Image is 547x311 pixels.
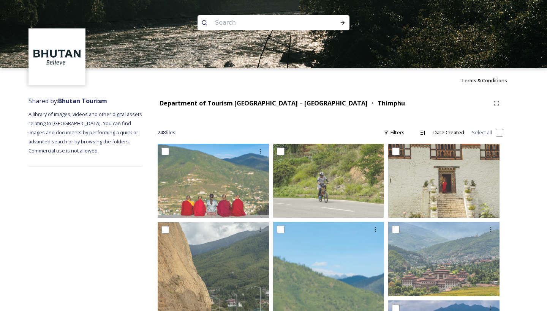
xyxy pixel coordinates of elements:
div: Date Created [430,125,468,140]
img: Marcus Westberg _ Thimphu71.jpg [388,222,500,296]
img: Thimphu 190723 by Amp Sripimanwat-46.jpg [273,144,384,218]
img: Marcus Westberg _ Thimphu5.jpg [158,144,269,218]
a: Terms & Conditions [461,76,519,85]
span: Select all [472,129,492,136]
span: 248 file s [158,129,175,136]
img: Thimphu 190723 by Amp Sripimanwat-35.jpg [388,144,500,218]
img: BT_Logo_BB_Lockup_CMYK_High%2520Res.jpg [30,30,85,85]
div: Filters [380,125,408,140]
span: Shared by: [28,97,107,105]
strong: Thimphu [378,99,405,107]
strong: Bhutan Tourism [58,97,107,105]
span: Terms & Conditions [461,77,507,84]
span: A library of images, videos and other digital assets relating to [GEOGRAPHIC_DATA]. You can find ... [28,111,143,154]
strong: Department of Tourism [GEOGRAPHIC_DATA] – [GEOGRAPHIC_DATA] [160,99,368,107]
input: Search [211,14,315,31]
